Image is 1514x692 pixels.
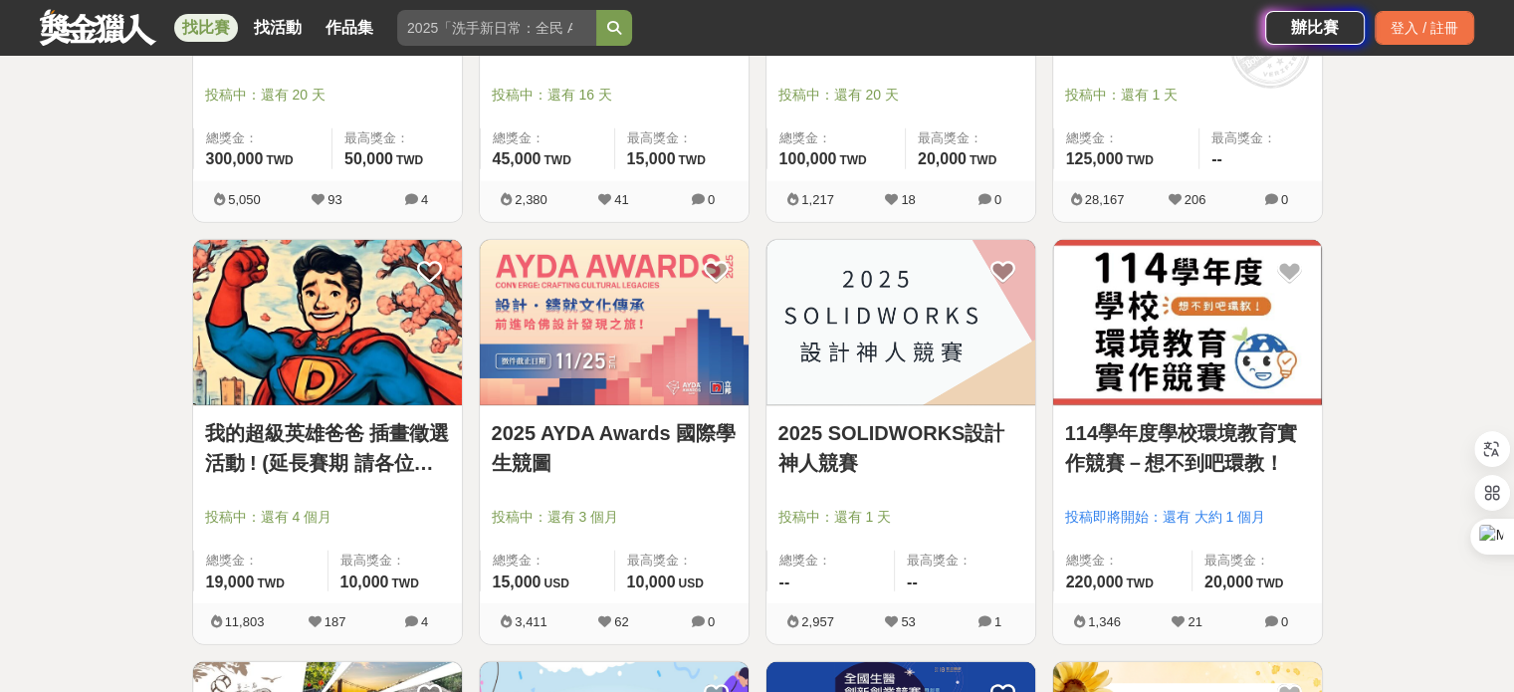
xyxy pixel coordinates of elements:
[778,507,1023,528] span: 投稿中：還有 1 天
[627,150,676,167] span: 15,000
[779,150,837,167] span: 100,000
[396,153,423,167] span: TWD
[1053,240,1322,407] a: Cover Image
[766,240,1035,406] img: Cover Image
[340,551,450,571] span: 最高獎金：
[205,507,450,528] span: 投稿中：還有 4 個月
[994,192,1001,207] span: 0
[1204,551,1310,571] span: 最高獎金：
[614,192,628,207] span: 41
[778,85,1023,106] span: 投稿中：還有 20 天
[543,153,570,167] span: TWD
[1066,150,1124,167] span: 125,000
[1281,614,1288,629] span: 0
[174,14,238,42] a: 找比賽
[1066,574,1124,590] span: 220,000
[193,240,462,406] img: Cover Image
[627,128,737,148] span: 最高獎金：
[918,150,967,167] span: 20,000
[492,418,737,478] a: 2025 AYDA Awards 國際學生競圖
[493,574,541,590] span: 15,000
[1066,128,1188,148] span: 總獎金：
[1281,192,1288,207] span: 0
[1126,153,1153,167] span: TWD
[1053,240,1322,406] img: Cover Image
[627,551,737,571] span: 最高獎金：
[970,153,996,167] span: TWD
[480,240,749,407] a: Cover Image
[708,192,715,207] span: 0
[1256,577,1283,590] span: TWD
[515,614,547,629] span: 3,411
[327,192,341,207] span: 93
[543,577,568,590] span: USD
[907,574,918,590] span: --
[779,551,883,571] span: 總獎金：
[1065,418,1310,478] a: 114學年度學校環境教育實作競賽－想不到吧環教！
[193,240,462,407] a: Cover Image
[205,418,450,478] a: 我的超級英雄爸爸 插畫徵選活動 ! (延長賽期 請各位踴躍參與)
[324,614,346,629] span: 187
[678,153,705,167] span: TWD
[205,85,450,106] span: 投稿中：還有 20 天
[1265,11,1365,45] a: 辦比賽
[493,551,602,571] span: 總獎金：
[1211,128,1309,148] span: 最高獎金：
[421,192,428,207] span: 4
[206,574,255,590] span: 19,000
[1204,574,1253,590] span: 20,000
[708,614,715,629] span: 0
[492,85,737,106] span: 投稿中：還有 16 天
[918,128,1023,148] span: 最高獎金：
[766,240,1035,407] a: Cover Image
[493,150,541,167] span: 45,000
[1188,614,1201,629] span: 21
[492,507,737,528] span: 投稿中：還有 3 個月
[228,192,261,207] span: 5,050
[266,153,293,167] span: TWD
[318,14,381,42] a: 作品集
[614,614,628,629] span: 62
[421,614,428,629] span: 4
[1126,577,1153,590] span: TWD
[779,128,893,148] span: 總獎金：
[778,418,1023,478] a: 2025 SOLIDWORKS設計神人競賽
[344,128,450,148] span: 最高獎金：
[1375,11,1474,45] div: 登入 / 註冊
[397,10,596,46] input: 2025「洗手新日常：全民 ALL IN」洗手歌全台徵選
[901,614,915,629] span: 53
[907,551,1023,571] span: 最高獎金：
[994,614,1001,629] span: 1
[901,192,915,207] span: 18
[1065,85,1310,106] span: 投稿中：還有 1 天
[779,574,790,590] span: --
[225,614,265,629] span: 11,803
[391,577,418,590] span: TWD
[344,150,393,167] span: 50,000
[1085,192,1125,207] span: 28,167
[1185,192,1206,207] span: 206
[493,128,602,148] span: 總獎金：
[340,574,389,590] span: 10,000
[801,192,834,207] span: 1,217
[206,128,320,148] span: 總獎金：
[206,150,264,167] span: 300,000
[246,14,310,42] a: 找活動
[801,614,834,629] span: 2,957
[1088,614,1121,629] span: 1,346
[627,574,676,590] span: 10,000
[257,577,284,590] span: TWD
[678,577,703,590] span: USD
[839,153,866,167] span: TWD
[480,240,749,406] img: Cover Image
[206,551,316,571] span: 總獎金：
[515,192,547,207] span: 2,380
[1211,150,1222,167] span: --
[1065,507,1310,528] span: 投稿即將開始：還有 大約 1 個月
[1066,551,1180,571] span: 總獎金：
